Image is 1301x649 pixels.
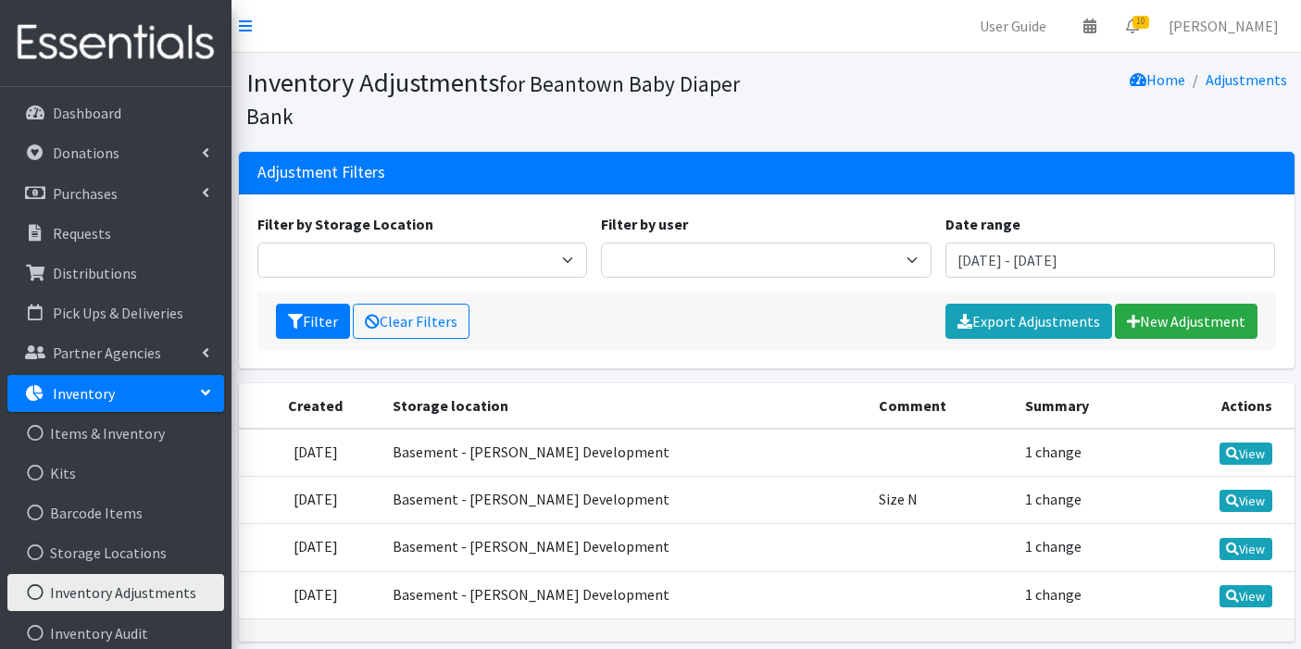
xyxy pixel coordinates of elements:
[1014,429,1154,477] td: 1 change
[257,213,433,235] label: Filter by Storage Location
[382,429,868,477] td: Basement - [PERSON_NAME] Development
[1014,524,1154,571] td: 1 change
[294,537,338,555] time: [DATE]
[53,224,111,243] p: Requests
[53,264,137,282] p: Distributions
[53,343,161,362] p: Partner Agencies
[868,383,1014,429] th: Comment
[7,455,224,492] a: Kits
[7,534,224,571] a: Storage Locations
[1220,585,1272,607] a: View
[7,574,224,611] a: Inventory Adjustments
[382,524,868,571] td: Basement - [PERSON_NAME] Development
[868,477,1014,524] td: Size N
[1220,490,1272,512] a: View
[246,70,740,130] small: for Beantown Baby Diaper Bank
[7,134,224,171] a: Donations
[294,490,338,508] time: [DATE]
[246,67,760,131] h1: Inventory Adjustments
[965,7,1061,44] a: User Guide
[1115,304,1257,339] a: New Adjustment
[53,304,183,322] p: Pick Ups & Deliveries
[1130,70,1185,89] a: Home
[53,384,115,403] p: Inventory
[1206,70,1287,89] a: Adjustments
[353,304,469,339] a: Clear Filters
[7,494,224,531] a: Barcode Items
[7,375,224,412] a: Inventory
[257,163,385,182] h3: Adjustment Filters
[276,304,350,339] button: Filter
[7,334,224,371] a: Partner Agencies
[945,213,1020,235] label: Date range
[1111,7,1154,44] a: 10
[7,12,224,74] img: HumanEssentials
[294,443,338,461] time: [DATE]
[601,213,688,235] label: Filter by user
[1014,477,1154,524] td: 1 change
[1220,443,1272,465] a: View
[945,304,1112,339] a: Export Adjustments
[382,383,868,429] th: Storage location
[1014,571,1154,618] td: 1 change
[53,144,119,162] p: Donations
[1132,16,1149,29] span: 10
[1155,383,1295,429] th: Actions
[7,175,224,212] a: Purchases
[53,104,121,122] p: Dashboard
[294,585,338,604] time: [DATE]
[1014,383,1154,429] th: Summary
[1220,538,1272,560] a: View
[7,415,224,452] a: Items & Inventory
[239,383,382,429] th: Created
[53,184,118,203] p: Purchases
[382,571,868,618] td: Basement - [PERSON_NAME] Development
[1154,7,1294,44] a: [PERSON_NAME]
[945,243,1276,278] input: January 1, 2011 - December 31, 2011
[7,94,224,131] a: Dashboard
[7,215,224,252] a: Requests
[382,477,868,524] td: Basement - [PERSON_NAME] Development
[7,294,224,331] a: Pick Ups & Deliveries
[7,255,224,292] a: Distributions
